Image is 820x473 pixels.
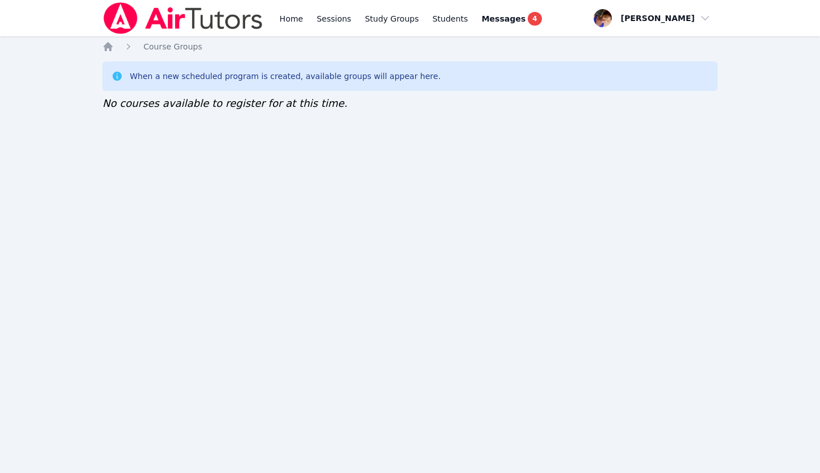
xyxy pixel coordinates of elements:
span: Course Groups [143,42,202,51]
a: Course Groups [143,41,202,52]
nav: Breadcrumb [102,41,718,52]
span: 4 [528,12,541,26]
span: No courses available to register for at this time. [102,97,347,109]
span: Messages [482,13,525,24]
div: When a new scheduled program is created, available groups will appear here. [130,70,441,82]
img: Air Tutors [102,2,263,34]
